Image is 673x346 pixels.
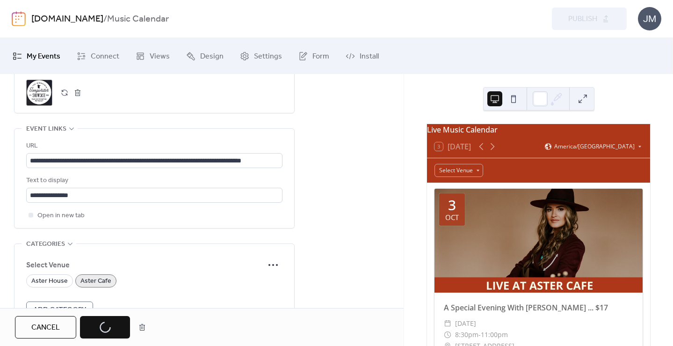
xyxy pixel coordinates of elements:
a: Connect [70,42,126,70]
span: Add Category [33,305,86,316]
div: ; [26,80,52,106]
span: Aster Cafe [80,276,111,287]
span: Cancel [31,322,60,333]
button: Add Category [26,302,93,318]
span: [DATE] [455,318,476,329]
span: 8:30pm [455,329,478,340]
div: URL [26,140,281,152]
span: Install [360,49,379,64]
div: ​ [444,329,451,340]
a: My Events [6,42,67,70]
span: Connect [91,49,119,64]
div: ​ [444,318,451,329]
span: - [478,329,481,340]
a: Design [179,42,231,70]
div: Text to display [26,175,281,186]
span: Categories [26,239,65,250]
div: 3 [448,198,456,212]
a: [DOMAIN_NAME] [31,10,103,28]
button: Cancel [15,316,76,339]
b: Music Calendar [107,10,169,28]
span: Open in new tab [37,210,85,221]
img: logo [12,11,26,26]
span: My Events [27,49,60,64]
span: Design [200,49,224,64]
span: America/[GEOGRAPHIC_DATA] [554,144,635,149]
span: Aster House [31,276,68,287]
div: Live Music Calendar [427,124,650,135]
span: 11:00pm [481,329,508,340]
a: A Special Evening With [PERSON_NAME] ... $17 [444,302,608,313]
a: Views [129,42,177,70]
div: JM [638,7,661,30]
div: Oct [445,214,459,221]
b: / [103,10,107,28]
span: Select Venue [26,260,264,271]
span: Form [312,49,329,64]
span: Settings [254,49,282,64]
a: Settings [233,42,289,70]
a: Install [339,42,386,70]
span: Views [150,49,170,64]
span: Event links [26,124,66,135]
a: Form [291,42,336,70]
